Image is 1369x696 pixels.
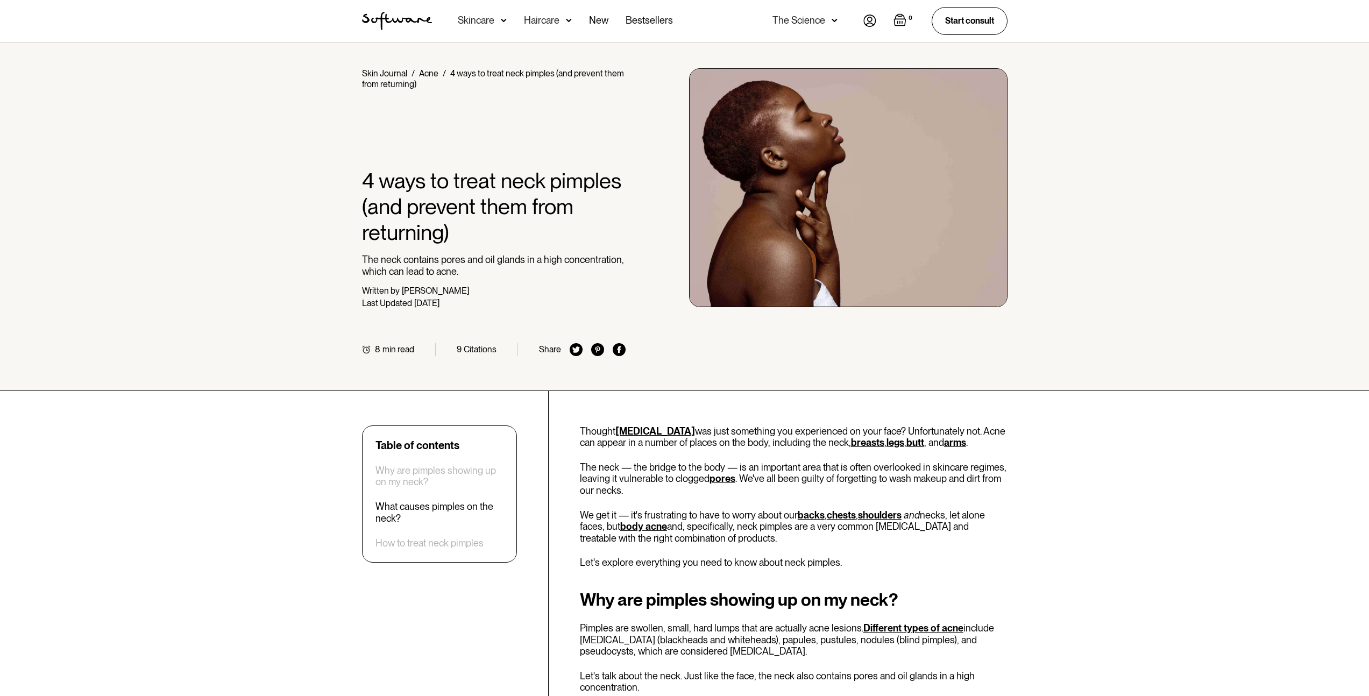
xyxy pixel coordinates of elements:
[375,439,459,452] div: Table of contents
[414,298,439,308] div: [DATE]
[906,13,914,23] div: 0
[580,557,1008,569] p: Let's explore everything you need to know about neck pimples.
[362,254,626,277] p: The neck contains pores and oil glands in a high concentration, which can lead to acne.
[944,437,966,448] a: arms
[524,15,559,26] div: Haircare
[412,68,415,79] div: /
[580,670,1008,693] p: Let's talk about the neck. Just like the face, the neck also contains pores and oil glands in a h...
[580,590,1008,609] h2: Why are pimples showing up on my neck?
[620,521,667,532] a: body acne
[382,344,414,354] div: min read
[904,509,920,521] em: and
[580,461,1008,496] p: The neck — the bridge to the body — is an important area that is often overlooked in skincare reg...
[362,298,412,308] div: Last Updated
[375,465,503,488] a: Why are pimples showing up on my neck?
[615,425,695,437] a: [MEDICAL_DATA]
[613,343,626,356] img: facebook icon
[458,15,494,26] div: Skincare
[580,425,1008,449] p: Thought was just something you experienced on your face? Unfortunately not. Acne can appear in a ...
[375,537,484,549] a: How to treat neck pimples
[863,622,963,634] a: Different types of acne
[566,15,572,26] img: arrow down
[832,15,838,26] img: arrow down
[591,343,604,356] img: pinterest icon
[858,509,902,521] a: shoulders
[580,622,1008,657] p: Pimples are swollen, small, hard lumps that are actually acne lesions. include [MEDICAL_DATA] (bl...
[539,344,561,354] div: Share
[375,501,503,524] a: What causes pimples on the neck?
[772,15,825,26] div: The Science
[827,509,856,521] a: chests
[798,509,825,521] a: backs
[501,15,507,26] img: arrow down
[362,68,624,89] div: 4 ways to treat neck pimples (and prevent them from returning)
[851,437,884,448] a: breasts
[580,509,1008,544] p: We get it — it's frustrating to have to worry about our , , necks, let alone faces, but and, spec...
[362,12,432,30] a: home
[710,473,735,484] a: pores
[362,68,407,79] a: Skin Journal
[457,344,462,354] div: 9
[906,437,924,448] a: butt
[419,68,438,79] a: Acne
[570,343,583,356] img: twitter icon
[932,7,1008,34] a: Start consult
[362,168,626,245] h1: 4 ways to treat neck pimples (and prevent them from returning)
[402,286,469,296] div: [PERSON_NAME]
[362,12,432,30] img: Software Logo
[443,68,446,79] div: /
[464,344,496,354] div: Citations
[375,344,380,354] div: 8
[893,13,914,29] a: Open empty cart
[362,286,400,296] div: Written by
[886,437,904,448] a: legs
